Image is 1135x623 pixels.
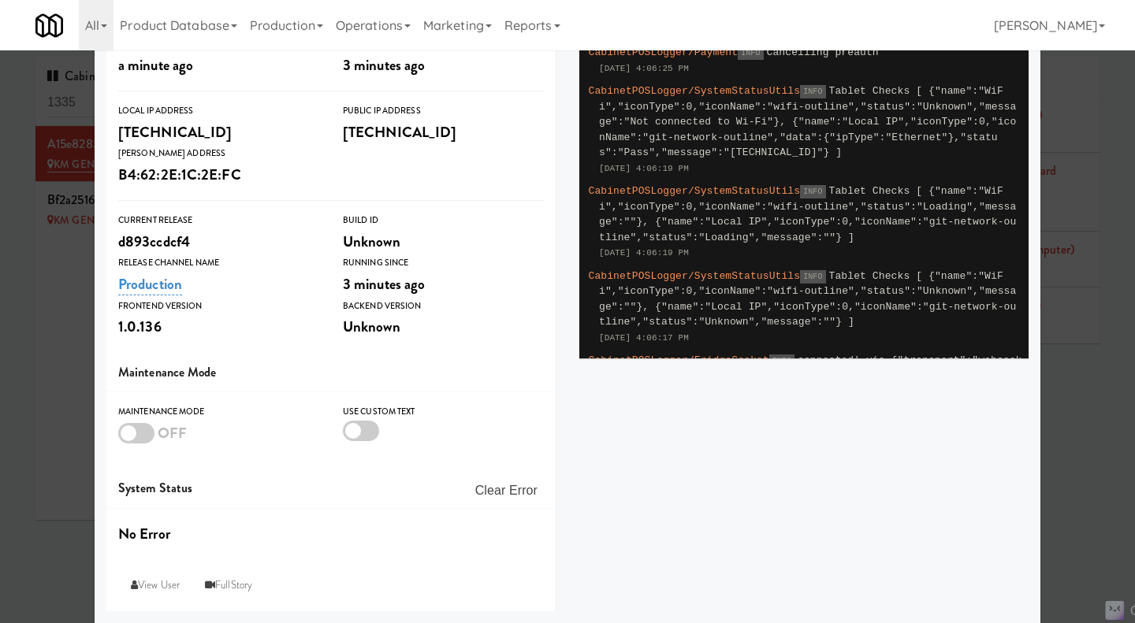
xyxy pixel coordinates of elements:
[599,354,1022,382] span: connected! via {"transport":"websocket"}
[599,185,1016,243] span: Tablet Checks [ {"name":"WiFi","iconType":0,"iconName":"wifi-outline","status":"Loading","message...
[343,119,544,146] div: [TECHNICAL_ID]
[738,46,763,60] span: INFO
[800,85,825,98] span: INFO
[599,248,689,258] span: [DATE] 4:06:19 PM
[118,228,319,255] div: d893ccdcf4
[343,103,544,119] div: Public IP Address
[158,422,187,443] span: OFF
[35,12,63,39] img: Micromart
[118,119,319,146] div: [TECHNICAL_ID]
[343,255,544,271] div: Running Since
[589,354,769,366] span: CabinetPOSLogger/FridgeSocket
[118,273,182,295] a: Production
[118,161,319,188] div: B4:62:2E:1C:2E:FC
[589,46,739,58] span: CabinetPOSLogger/Payment
[800,185,825,198] span: INFO
[469,477,544,505] button: Clear Error
[343,404,544,420] div: Use Custom Text
[118,54,193,76] span: a minute ago
[343,213,544,228] div: Build Id
[118,363,217,381] span: Maintenance Mode
[343,228,544,255] div: Unknown
[118,313,319,340] div: 1.0.136
[118,521,544,547] div: No Error
[800,270,825,284] span: INFO
[343,313,544,340] div: Unknown
[589,185,801,197] span: CabinetPOSLogger/SystemStatusUtils
[118,571,192,599] a: View User
[599,64,689,73] span: [DATE] 4:06:25 PM
[192,571,265,599] a: FullStory
[118,213,319,228] div: Current Release
[118,146,319,161] div: [PERSON_NAME] Address
[118,404,319,420] div: Maintenance Mode
[589,85,801,97] span: CabinetPOSLogger/SystemStatusUtils
[118,479,192,497] span: System Status
[343,54,425,76] span: 3 minutes ago
[599,333,689,343] span: [DATE] 4:06:17 PM
[599,164,689,173] span: [DATE] 4:06:19 PM
[118,299,319,314] div: Frontend Version
[589,270,801,282] span: CabinetPOSLogger/SystemStatusUtils
[599,85,1016,158] span: Tablet Checks [ {"name":"WiFi","iconType":0,"iconName":"wifi-outline","status":"Unknown","message...
[769,354,794,368] span: INFO
[343,273,425,295] span: 3 minutes ago
[118,103,319,119] div: Local IP Address
[767,46,879,58] span: Cancelling preauth
[118,255,319,271] div: Release Channel Name
[343,299,544,314] div: Backend Version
